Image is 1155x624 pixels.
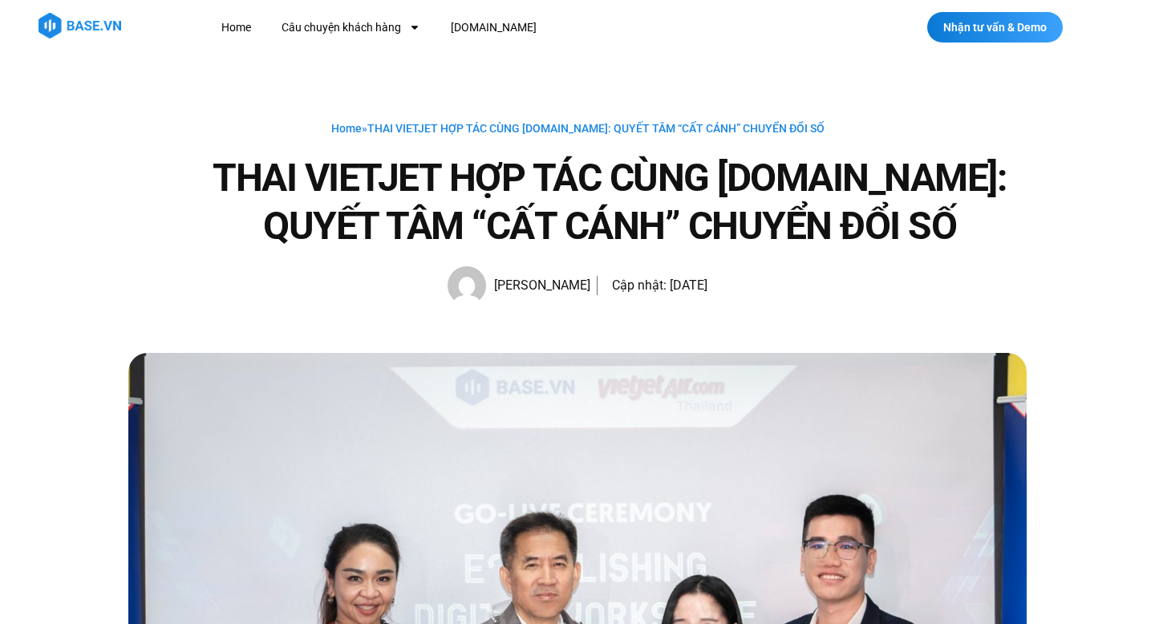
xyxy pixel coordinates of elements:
span: Cập nhật: [612,278,667,293]
time: [DATE] [670,278,707,293]
span: Nhận tư vấn & Demo [943,22,1047,33]
span: THAI VIETJET HỢP TÁC CÙNG [DOMAIN_NAME]: QUYẾT TÂM “CẤT CÁNH” CHUYỂN ĐỔI SỐ [367,122,825,135]
a: Home [209,13,263,43]
nav: Menu [209,13,825,43]
a: Nhận tư vấn & Demo [927,12,1063,43]
span: » [331,122,825,135]
a: [DOMAIN_NAME] [439,13,549,43]
h1: THAI VIETJET HỢP TÁC CÙNG [DOMAIN_NAME]: QUYẾT TÂM “CẤT CÁNH” CHUYỂN ĐỔI SỐ [192,154,1027,250]
a: Câu chuyện khách hàng [269,13,432,43]
a: Home [331,122,362,135]
a: Picture of Hạnh Hoàng [PERSON_NAME] [448,266,590,305]
span: [PERSON_NAME] [486,274,590,297]
img: Picture of Hạnh Hoàng [448,266,486,305]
